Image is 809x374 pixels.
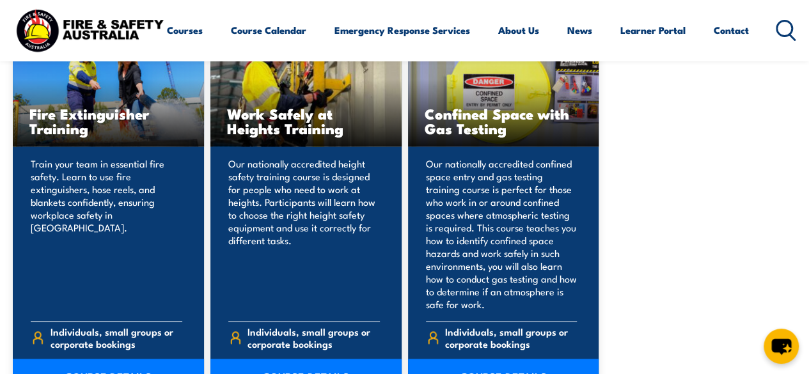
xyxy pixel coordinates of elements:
[426,157,577,311] p: Our nationally accredited confined space entry and gas testing training course is perfect for tho...
[231,15,306,45] a: Course Calendar
[228,157,380,311] p: Our nationally accredited height safety training course is designed for people who need to work a...
[247,325,379,350] span: Individuals, small groups or corporate bookings
[425,106,583,136] h3: Confined Space with Gas Testing
[167,15,203,45] a: Courses
[31,157,182,311] p: Train your team in essential fire safety. Learn to use fire extinguishers, hose reels, and blanke...
[227,106,385,136] h3: Work Safely at Heights Training
[334,15,470,45] a: Emergency Response Services
[445,325,577,350] span: Individuals, small groups or corporate bookings
[714,15,749,45] a: Contact
[764,329,799,364] button: chat-button
[51,325,182,350] span: Individuals, small groups or corporate bookings
[29,106,187,136] h3: Fire Extinguisher Training
[620,15,686,45] a: Learner Portal
[567,15,592,45] a: News
[498,15,539,45] a: About Us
